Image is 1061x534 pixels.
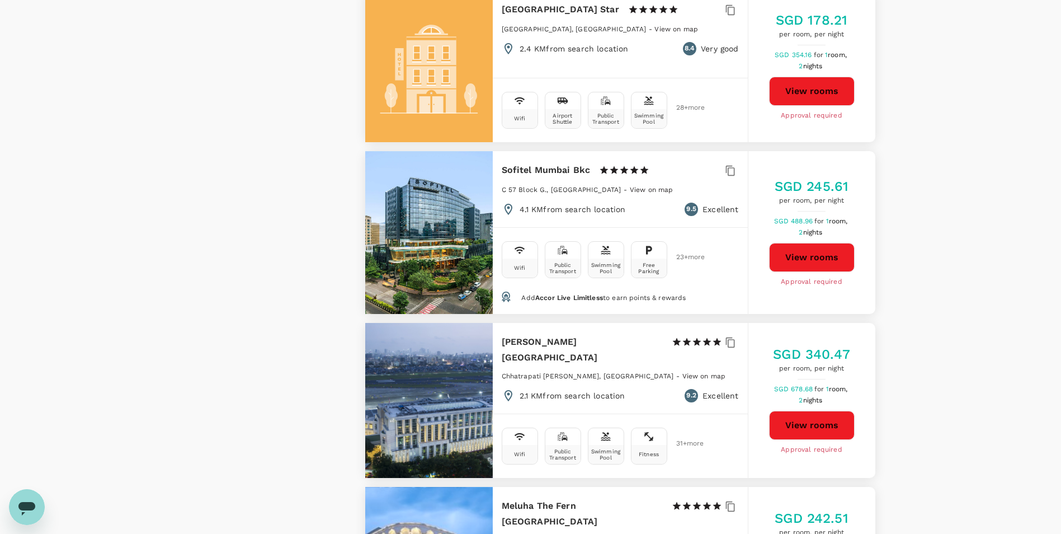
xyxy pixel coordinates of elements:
[502,498,663,530] h6: Meluha The Fern [GEOGRAPHIC_DATA]
[826,217,850,225] span: 1
[502,162,591,178] h6: Sofitel Mumbai Bkc
[775,509,848,527] h5: SGD 242.51
[639,451,659,457] div: Fitness
[634,113,664,125] div: Swimming Pool
[773,363,850,374] span: per room, per night
[825,51,848,59] span: 1
[548,262,578,274] div: Public Transport
[826,385,850,393] span: 1
[702,204,738,215] p: Excellent
[803,228,823,236] span: nights
[676,104,693,111] span: 28 + more
[775,177,849,195] h5: SGD 245.61
[654,24,698,33] a: View on map
[520,43,629,54] p: 2.4 KM from search location
[502,372,674,380] span: Chhatrapati [PERSON_NAME], [GEOGRAPHIC_DATA]
[502,2,619,17] h6: [GEOGRAPHIC_DATA] Star
[591,262,621,274] div: Swimming Pool
[776,11,848,29] h5: SGD 178.21
[828,51,847,59] span: room,
[773,345,850,363] h5: SGD 340.47
[591,113,621,125] div: Public Transport
[520,390,625,401] p: 2.1 KM from search location
[775,51,814,59] span: SGD 354.16
[781,444,842,456] span: Approval required
[514,451,526,457] div: Wifi
[591,448,621,461] div: Swimming Pool
[814,385,826,393] span: for
[624,186,629,194] span: -
[799,396,824,404] span: 2
[548,113,578,125] div: Airport Shuttle
[654,25,698,33] span: View on map
[803,396,823,404] span: nights
[803,62,823,70] span: nights
[686,390,696,401] span: 9.2
[686,204,696,215] span: 9.5
[682,372,726,380] span: View on map
[676,372,682,380] span: -
[702,390,738,401] p: Excellent
[521,294,686,302] span: Add to earn points & rewards
[634,262,664,274] div: Free Parking
[781,110,842,121] span: Approval required
[814,217,826,225] span: for
[769,243,855,272] button: View rooms
[814,51,825,59] span: for
[514,115,526,121] div: Wifi
[676,440,693,447] span: 31 + more
[799,228,824,236] span: 2
[502,186,621,194] span: C 57 Block G., [GEOGRAPHIC_DATA]
[775,195,849,207] span: per room, per night
[520,204,626,215] p: 4.1 KM from search location
[776,29,848,40] span: per room, per night
[769,411,855,440] button: View rooms
[769,77,855,106] button: View rooms
[676,254,693,261] span: 23 + more
[774,385,815,393] span: SGD 678.68
[502,25,646,33] span: [GEOGRAPHIC_DATA], [GEOGRAPHIC_DATA]
[701,43,738,54] p: Very good
[781,277,842,288] span: Approval required
[502,334,663,366] h6: [PERSON_NAME] [GEOGRAPHIC_DATA]
[774,217,815,225] span: SGD 488.96
[630,186,673,194] span: View on map
[799,62,824,70] span: 2
[685,43,695,54] span: 8.4
[535,294,603,302] span: Accor Live Limitless
[829,217,848,225] span: room,
[9,489,45,525] iframe: Button to launch messaging window
[630,185,673,194] a: View on map
[548,448,578,461] div: Public Transport
[649,25,654,33] span: -
[682,371,726,380] a: View on map
[829,385,848,393] span: room,
[514,265,526,271] div: Wifi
